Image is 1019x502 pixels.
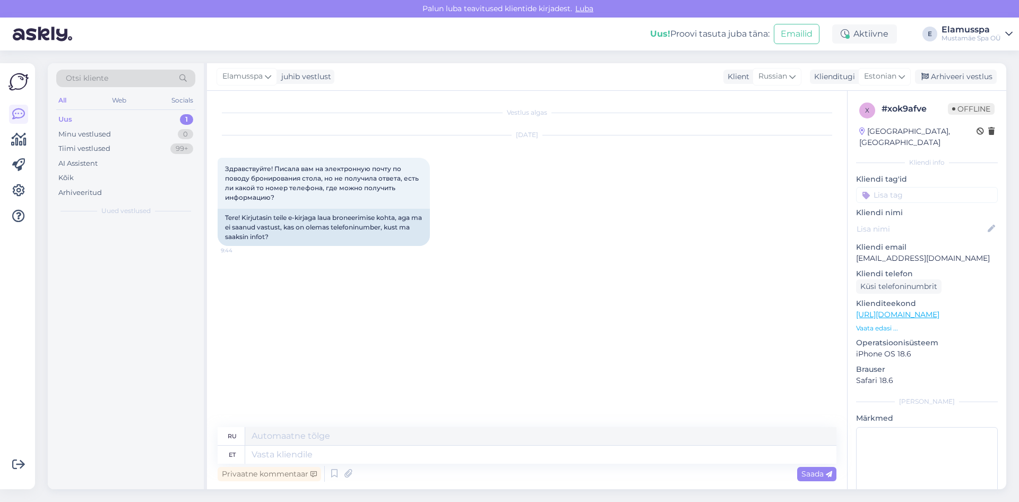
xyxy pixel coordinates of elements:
[922,27,937,41] div: E
[180,114,193,125] div: 1
[856,337,998,348] p: Operatsioonisüsteem
[650,28,770,40] div: Proovi tasuta juba täna:
[218,130,836,140] div: [DATE]
[856,207,998,218] p: Kliendi nimi
[857,223,986,235] input: Lisa nimi
[58,114,72,125] div: Uus
[856,298,998,309] p: Klienditeekond
[856,348,998,360] p: iPhone OS 18.6
[169,93,195,107] div: Socials
[865,106,869,114] span: x
[222,71,263,82] span: Elamusspa
[110,93,128,107] div: Web
[218,108,836,117] div: Vestlus algas
[942,25,1001,34] div: Elamusspa
[856,324,998,333] p: Vaata edasi ...
[942,25,1013,42] a: ElamusspaMustamäe Spa OÜ
[101,206,151,216] span: Uued vestlused
[856,253,998,264] p: [EMAIL_ADDRESS][DOMAIN_NAME]
[856,268,998,279] p: Kliendi telefon
[58,188,102,198] div: Arhiveeritud
[228,427,237,445] div: ru
[56,93,68,107] div: All
[859,126,977,148] div: [GEOGRAPHIC_DATA], [GEOGRAPHIC_DATA]
[8,72,29,92] img: Askly Logo
[723,71,749,82] div: Klient
[856,158,998,167] div: Kliendi info
[856,375,998,386] p: Safari 18.6
[221,246,261,254] span: 9:44
[856,364,998,375] p: Brauser
[58,173,74,183] div: Kõik
[170,143,193,154] div: 99+
[58,143,110,154] div: Tiimi vestlused
[856,413,998,424] p: Märkmed
[218,467,321,481] div: Privaatne kommentaar
[758,71,787,82] span: Russian
[277,71,331,82] div: juhib vestlust
[774,24,819,44] button: Emailid
[832,24,897,44] div: Aktiivne
[229,446,236,464] div: et
[856,187,998,203] input: Lisa tag
[856,310,939,319] a: [URL][DOMAIN_NAME]
[58,158,98,169] div: AI Assistent
[942,34,1001,42] div: Mustamäe Spa OÜ
[225,165,420,201] span: Здравствуйте! Писала вам на электронную почту по поводу бронирования стола, но не получила ответа...
[66,73,108,84] span: Otsi kliente
[856,279,942,294] div: Küsi telefoninumbrit
[948,103,995,115] span: Offline
[572,4,597,13] span: Luba
[882,103,948,115] div: # xok9afve
[650,29,670,39] b: Uus!
[856,174,998,185] p: Kliendi tag'id
[810,71,855,82] div: Klienditugi
[856,242,998,253] p: Kliendi email
[801,469,832,479] span: Saada
[915,70,997,84] div: Arhiveeri vestlus
[218,209,430,246] div: Tere! Kirjutasin teile e-kirjaga laua broneerimise kohta, aga ma ei saanud vastust, kas on olemas...
[178,129,193,140] div: 0
[856,397,998,406] div: [PERSON_NAME]
[864,71,896,82] span: Estonian
[58,129,111,140] div: Minu vestlused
